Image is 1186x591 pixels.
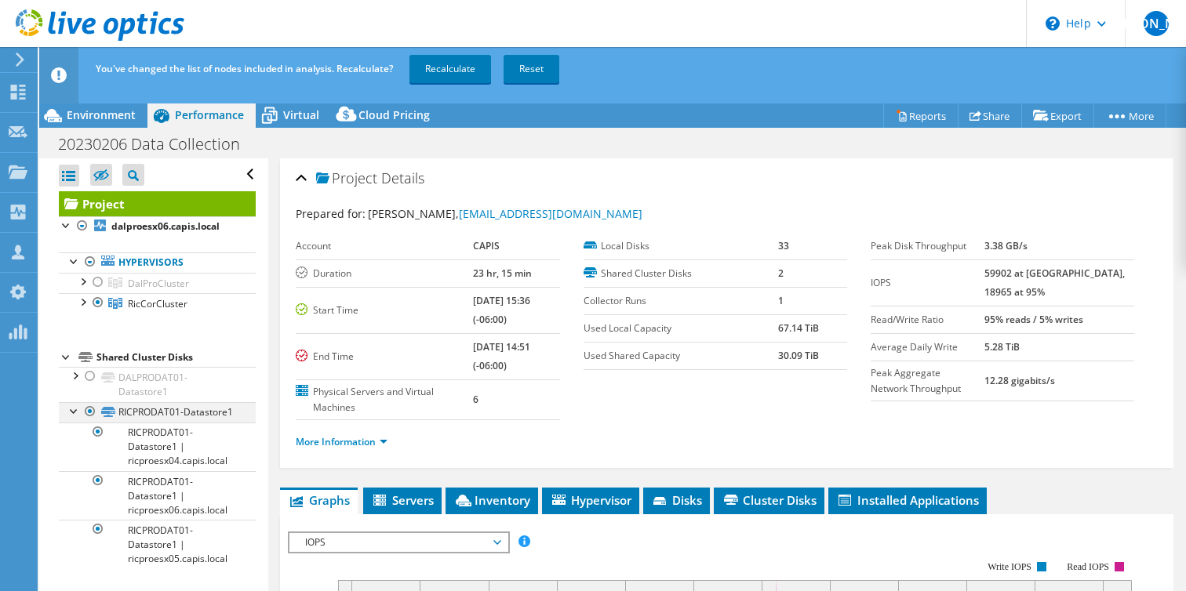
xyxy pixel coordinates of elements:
[175,107,244,122] span: Performance
[473,340,530,372] b: [DATE] 14:51 (-06:00)
[296,303,473,318] label: Start Time
[296,349,473,364] label: End Time
[984,239,1028,252] b: 3.38 GB/s
[59,520,256,568] a: RICPRODAT01-Datastore1 | ricproesx05.capis.local
[473,294,530,326] b: [DATE] 15:36 (-06:00)
[778,294,784,307] b: 1
[988,561,1032,572] text: Write IOPS
[111,219,220,233] b: dalproesx06.capis.local
[296,435,387,448] a: More Information
[584,348,779,364] label: Used Shared Capacity
[368,206,642,221] span: [PERSON_NAME],
[128,297,187,310] span: RicCorCluster
[584,238,779,254] label: Local Disks
[778,266,784,280] b: 2
[871,312,984,328] label: Read/Write Ratio
[871,339,984,355] label: Average Daily Write
[59,367,256,401] a: DALPRODAT01-Datastore1
[473,393,478,406] b: 6
[984,374,1055,387] b: 12.28 gigabits/s
[59,273,256,293] a: DalProCluster
[358,107,430,122] span: Cloud Pricing
[296,238,473,254] label: Account
[67,107,136,122] span: Environment
[59,471,256,520] a: RICPRODAT01-Datastore1 | ricproesx06.capis.local
[722,492,817,508] span: Cluster Disks
[96,62,393,75] span: You've changed the list of nodes included in analysis. Recalculate?
[984,340,1020,354] b: 5.28 TiB
[836,492,979,508] span: Installed Applications
[984,266,1125,299] b: 59902 at [GEOGRAPHIC_DATA], 18965 at 95%
[297,533,499,552] span: IOPS
[316,171,377,187] span: Project
[1144,11,1169,36] span: [PERSON_NAME]
[59,252,256,273] a: Hypervisors
[283,107,319,122] span: Virtual
[883,103,959,128] a: Reports
[1068,561,1110,572] text: Read IOPS
[96,348,256,367] div: Shared Cluster Disks
[871,275,984,291] label: IOPS
[778,349,819,362] b: 30.09 TiB
[778,239,789,252] b: 33
[958,103,1022,128] a: Share
[371,492,434,508] span: Servers
[59,216,256,237] a: dalproesx06.capis.local
[59,293,256,314] a: RicCorCluster
[584,293,779,309] label: Collector Runs
[296,384,473,415] label: Physical Servers and Virtual Machines
[453,492,530,508] span: Inventory
[409,55,491,83] a: Recalculate
[984,313,1083,326] b: 95% reads / 5% writes
[651,492,702,508] span: Disks
[778,321,819,335] b: 67.14 TiB
[871,238,984,254] label: Peak Disk Throughput
[504,55,559,83] a: Reset
[584,321,779,336] label: Used Local Capacity
[550,492,631,508] span: Hypervisor
[59,402,256,422] a: RICPRODAT01-Datastore1
[1046,16,1060,31] svg: \n
[871,365,984,397] label: Peak Aggregate Network Throughput
[296,266,473,281] label: Duration
[1093,103,1166,128] a: More
[459,206,642,221] a: [EMAIL_ADDRESS][DOMAIN_NAME]
[288,492,350,508] span: Graphs
[296,206,366,221] label: Prepared for:
[473,239,500,252] b: CAPIS
[381,169,424,187] span: Details
[128,277,189,290] span: DalProCluster
[584,266,779,281] label: Shared Cluster Disks
[51,136,264,153] h1: 20230206 Data Collection
[59,422,256,471] a: RICPRODAT01-Datastore1 | ricproesx04.capis.local
[1021,103,1094,128] a: Export
[473,266,532,280] b: 23 hr, 15 min
[59,191,256,216] a: Project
